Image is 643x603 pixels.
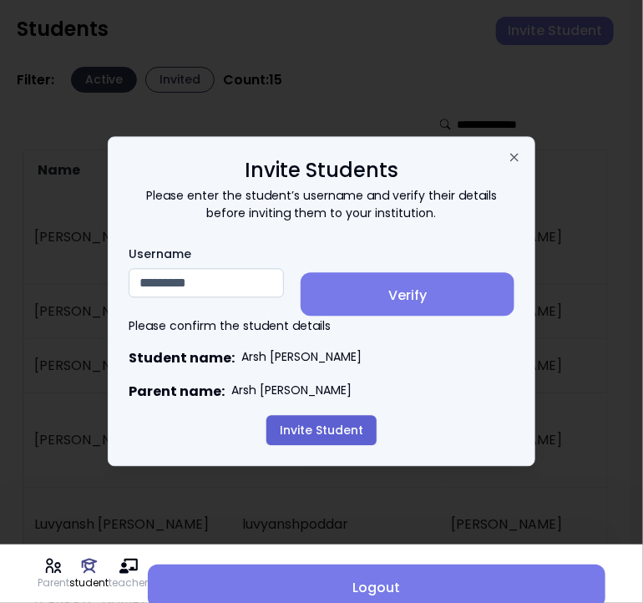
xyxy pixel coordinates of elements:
[314,286,501,307] span: Verify
[266,416,377,446] button: Invite Student
[241,349,362,369] p: Arsh [PERSON_NAME]
[129,246,284,264] label: Username
[129,188,514,223] p: Please enter the student’s username and verify their details before inviting them to your institu...
[301,273,514,317] button: Verify
[129,158,514,185] h2: Invite Students
[129,349,235,369] b: Student name:
[129,318,514,336] p: Please confirm the student details
[129,383,225,403] b: Parent name:
[231,383,352,403] p: Arsh [PERSON_NAME]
